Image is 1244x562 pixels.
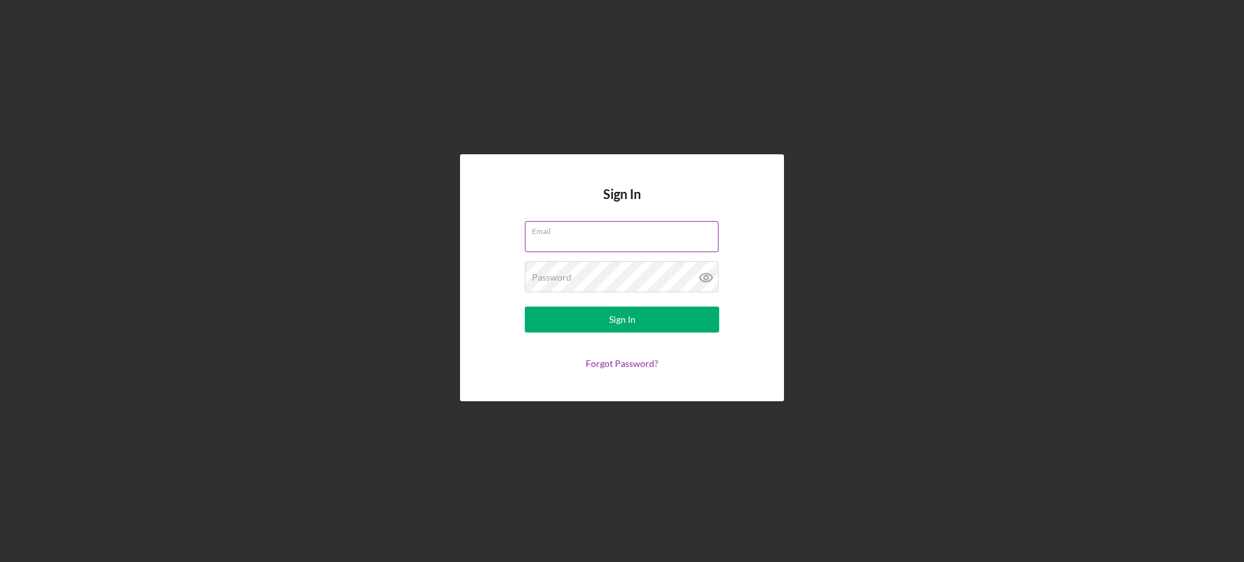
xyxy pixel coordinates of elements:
div: Sign In [609,307,636,333]
h4: Sign In [603,187,641,221]
a: Forgot Password? [586,358,658,369]
button: Sign In [525,307,719,333]
label: Password [532,272,571,283]
label: Email [532,222,719,236]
